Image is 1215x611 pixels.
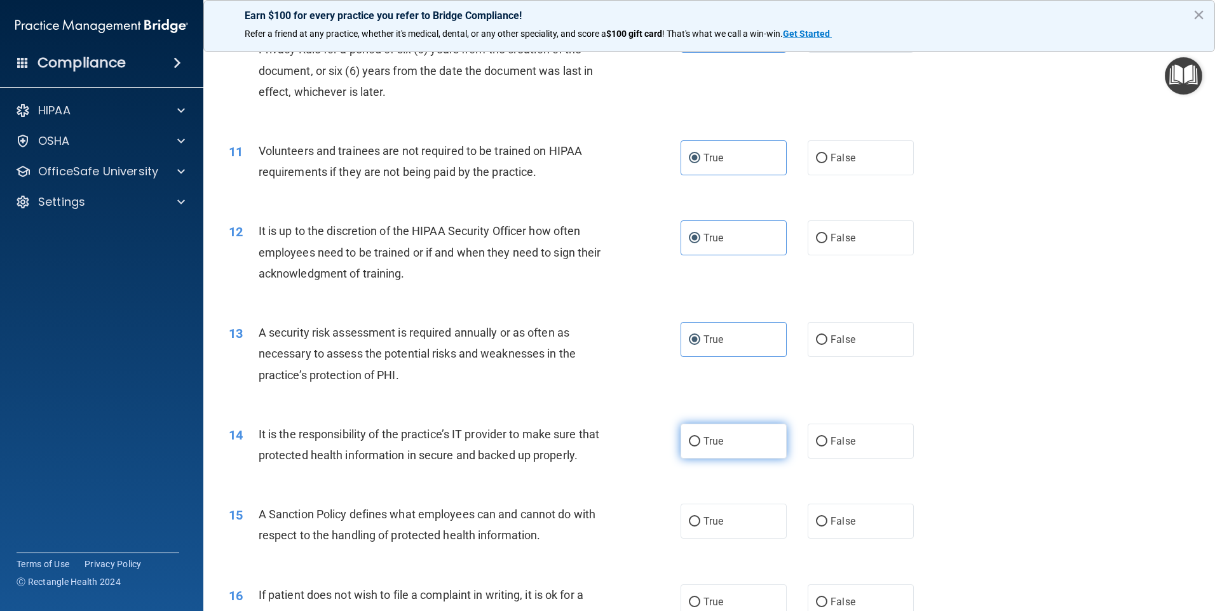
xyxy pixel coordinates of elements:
[229,224,243,239] span: 12
[85,558,142,570] a: Privacy Policy
[816,598,827,607] input: False
[783,29,830,39] strong: Get Started
[15,164,185,179] a: OfficeSafe University
[689,598,700,607] input: True
[38,164,158,179] p: OfficeSafe University
[15,103,185,118] a: HIPAA
[703,152,723,164] span: True
[816,335,827,345] input: False
[689,154,700,163] input: True
[816,517,827,527] input: False
[15,13,188,39] img: PMB logo
[38,194,85,210] p: Settings
[259,224,601,279] span: It is up to the discretion of the HIPAA Security Officer how often employees need to be trained o...
[17,558,69,570] a: Terms of Use
[37,54,126,72] h4: Compliance
[831,152,855,164] span: False
[831,515,855,527] span: False
[229,507,243,523] span: 15
[229,588,243,603] span: 16
[703,596,723,608] span: True
[689,234,700,243] input: True
[689,437,700,446] input: True
[229,427,243,443] span: 14
[703,515,723,527] span: True
[783,29,832,39] a: Get Started
[259,144,582,178] span: Volunteers and trainees are not required to be trained on HIPAA requirements if they are not bein...
[816,154,827,163] input: False
[259,507,595,542] span: A Sanction Policy defines what employees can and cannot do with respect to the handling of protec...
[831,435,855,447] span: False
[15,133,185,149] a: OSHA
[703,333,723,346] span: True
[229,144,243,159] span: 11
[38,103,71,118] p: HIPAA
[831,333,855,346] span: False
[606,29,662,39] strong: $100 gift card
[229,326,243,341] span: 13
[259,326,576,381] span: A security risk assessment is required annually or as often as necessary to assess the potential ...
[662,29,783,39] span: ! That's what we call a win-win.
[816,437,827,446] input: False
[259,427,599,462] span: It is the responsibility of the practice’s IT provider to make sure that protected health informa...
[1193,4,1205,25] button: Close
[703,435,723,447] span: True
[259,22,599,98] span: The practice is required to retain documents required by the HIPAA Privacy Rule for a period of s...
[831,596,855,608] span: False
[689,335,700,345] input: True
[1165,57,1202,95] button: Open Resource Center
[245,10,1174,22] p: Earn $100 for every practice you refer to Bridge Compliance!
[816,234,827,243] input: False
[831,232,855,244] span: False
[703,232,723,244] span: True
[15,194,185,210] a: Settings
[245,29,606,39] span: Refer a friend at any practice, whether it's medical, dental, or any other speciality, and score a
[38,133,70,149] p: OSHA
[17,575,121,588] span: Ⓒ Rectangle Health 2024
[689,517,700,527] input: True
